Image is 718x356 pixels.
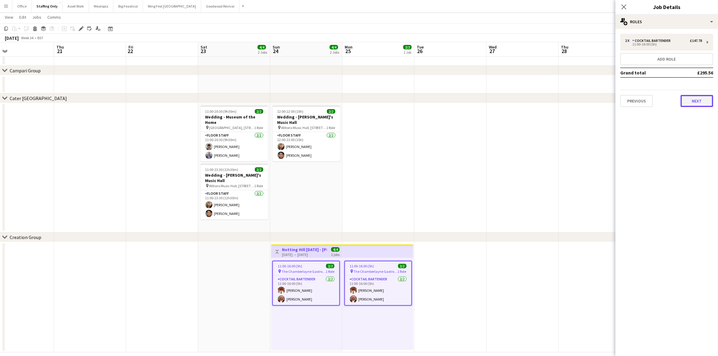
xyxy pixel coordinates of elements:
span: Sun [273,44,280,50]
span: 2/2 [326,264,334,268]
app-job-card: 11:00-16:00 (5h)2/2 The Chamberlayne Gastropub Kensal Rise, [STREET_ADDRESS]1 RoleCocktail Barten... [344,261,412,306]
button: Meatopia [89,0,113,12]
button: Big Feastival [113,0,143,12]
div: Campari Group [10,68,41,74]
h3: Wedding - [PERSON_NAME]'s Music Hall [273,114,340,125]
div: [DATE] → [DATE] [282,252,327,257]
span: Mon [345,44,353,50]
td: Grand total [620,68,677,77]
app-card-role: Floor Staff2/211:00-23:30 (12h30m)[PERSON_NAME][PERSON_NAME] [201,190,268,219]
h3: Wedding - Museum of the Home [201,114,268,125]
span: 26 [416,48,424,55]
span: 22 [128,48,133,55]
span: 2/2 [398,264,406,268]
span: 23 [200,48,207,55]
div: Roles [615,14,718,29]
span: 28 [560,48,568,55]
app-card-role: Floor Staff2/212:00-22:00 (10h)[PERSON_NAME][PERSON_NAME] [273,132,340,161]
div: Cocktail Bartender [632,39,673,43]
span: 2/2 [255,167,263,172]
span: 1 Role [327,125,335,130]
span: 4/4 [330,45,338,49]
div: £147.78 [690,39,702,43]
a: Edit [17,13,29,21]
app-job-card: 11:00-20:30 (9h30m)2/2Wedding - Museum of the Home [GEOGRAPHIC_DATA], [STREET_ADDRESS]1 RoleFloor... [201,106,268,161]
span: 1 Role [255,125,263,130]
app-card-role: Cocktail Bartender2/211:00-16:00 (5h)[PERSON_NAME][PERSON_NAME] [345,276,411,305]
span: The Chamberlayne Gastropub Kensal Rise, [STREET_ADDRESS] [354,269,398,274]
div: 2 x [625,39,632,43]
span: Week 34 [20,36,35,40]
button: Next [681,95,713,107]
app-card-role: Floor Staff2/211:00-20:30 (9h30m)[PERSON_NAME][PERSON_NAME] [201,132,268,161]
span: Thu [56,44,64,50]
app-job-card: 11:00-16:00 (5h)2/2 The Chamberlayne Gastropub Kensal Rise, [STREET_ADDRESS]1 RoleCocktail Barten... [272,261,340,306]
div: 2 Jobs [330,50,339,55]
span: 11:00-20:30 (9h30m) [205,109,237,114]
button: Asset Work [63,0,89,12]
span: 2/2 [403,45,412,49]
span: Wiltons Music Hall, [STREET_ADDRESS] [209,184,255,188]
button: Goodwood Revival [201,0,239,12]
a: View [2,13,16,21]
span: 1 Role [326,269,334,274]
span: Comms [47,14,61,20]
span: 24 [272,48,280,55]
div: 11:00-16:00 (5h) [625,43,702,46]
span: 2/2 [255,109,263,114]
span: 11:00-16:00 (5h) [278,264,302,268]
span: 4/4 [331,247,340,252]
span: Edit [19,14,26,20]
span: Tue [417,44,424,50]
button: Wing Fest [GEOGRAPHIC_DATA] [143,0,201,12]
span: Sat [201,44,207,50]
span: Wed [489,44,497,50]
button: Office [12,0,32,12]
span: 4/4 [258,45,266,49]
span: 27 [488,48,497,55]
span: 21 [55,48,64,55]
div: [DATE] [5,35,19,41]
span: Jobs [32,14,41,20]
span: 1 Role [255,184,263,188]
span: Fri [128,44,133,50]
td: £295.56 [677,68,713,77]
button: Staffing Only [32,0,63,12]
span: 12:00-22:00 (10h) [277,109,304,114]
span: Thu [561,44,568,50]
span: 11:00-16:00 (5h) [350,264,374,268]
div: 1 Job [403,50,411,55]
app-job-card: 12:00-22:00 (10h)2/2Wedding - [PERSON_NAME]'s Music Hall Wiltons Music Hall, [STREET_ADDRESS]1 Ro... [273,106,340,161]
div: 2 jobs [331,252,340,257]
button: Add role [620,53,713,65]
a: Comms [45,13,63,21]
span: View [5,14,13,20]
div: BST [37,36,43,40]
button: Previous [620,95,653,107]
app-job-card: 11:00-23:30 (12h30m)2/2Wedding - [PERSON_NAME]'s Music Hall Wiltons Music Hall, [STREET_ADDRESS]1... [201,164,268,219]
h3: Wedding - [PERSON_NAME]'s Music Hall [201,172,268,183]
div: Cater [GEOGRAPHIC_DATA] [10,95,67,101]
span: 2/2 [327,109,335,114]
span: 1 Role [398,269,406,274]
span: 11:00-23:30 (12h30m) [205,167,239,172]
h3: Notting Hill [DATE] - [PERSON_NAME] & Nephew Activation [282,247,327,252]
span: 25 [344,48,353,55]
h3: Job Details [615,3,718,11]
a: Jobs [30,13,44,21]
div: Creation Group [10,234,41,240]
app-card-role: Cocktail Bartender2/211:00-16:00 (5h)[PERSON_NAME][PERSON_NAME] [273,276,339,305]
span: [GEOGRAPHIC_DATA], [STREET_ADDRESS] [209,125,255,130]
span: Wiltons Music Hall, [STREET_ADDRESS] [281,125,327,130]
div: 2 Jobs [258,50,267,55]
span: The Chamberlayne Gastropub Kensal Rise, [STREET_ADDRESS] [282,269,326,274]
